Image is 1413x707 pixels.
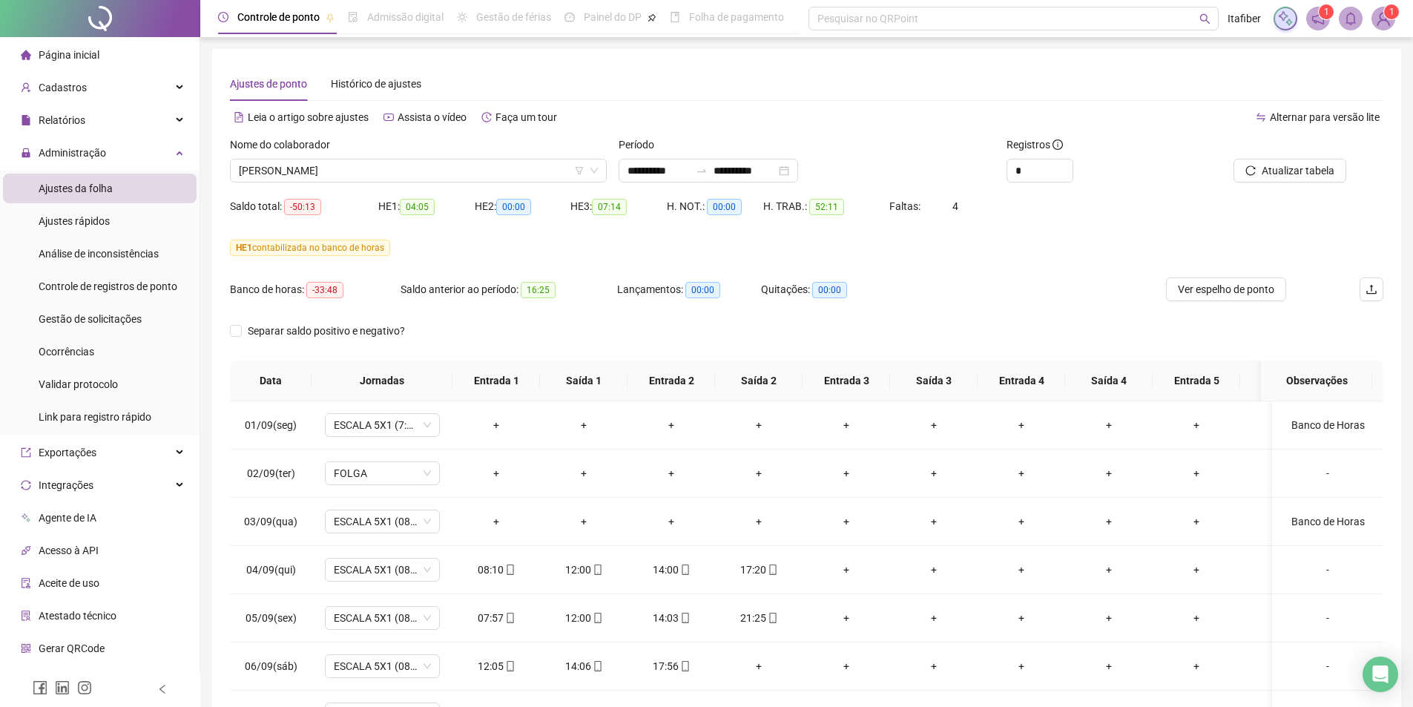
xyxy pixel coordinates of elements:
span: search [1199,13,1211,24]
span: Itafiber [1228,10,1261,27]
span: 06/09(sáb) [245,660,297,672]
div: + [1077,417,1141,433]
span: Folha de pagamento [689,11,784,23]
span: CLEIDIVAN ALVES DE SOUSA [239,160,598,182]
div: + [1252,465,1316,481]
sup: 1 [1319,4,1334,19]
div: + [1252,610,1316,626]
span: mobile [504,565,516,575]
div: + [1165,417,1228,433]
span: Aceite de uso [39,577,99,589]
div: Lançamentos: [617,281,761,298]
span: mobile [504,613,516,623]
span: ESCALA 5X1 (08:00 ÀS 12:00 14:00 ÀS 17:20) [334,559,431,581]
label: Período [619,137,664,153]
span: 00:00 [685,282,720,298]
span: clock-circle [218,12,228,22]
th: Entrada 3 [803,361,890,401]
span: Validar protocolo [39,378,118,390]
span: solution [21,611,31,621]
span: 00:00 [496,199,531,215]
span: Ver espelho de ponto [1178,281,1274,297]
th: Data [230,361,312,401]
div: Saldo total: [230,198,378,215]
span: 52:11 [809,199,844,215]
span: Leia o artigo sobre ajustes [248,111,369,123]
div: + [989,417,1053,433]
span: Gerar QRCode [39,642,105,654]
span: Gestão de férias [476,11,551,23]
span: Assista o vídeo [398,111,467,123]
div: + [902,562,966,578]
span: 03/09(qua) [244,516,297,527]
span: api [21,545,31,556]
th: Saída 1 [540,361,628,401]
span: 02/09(ter) [247,467,295,479]
span: 07:14 [592,199,627,215]
span: mobile [766,565,778,575]
span: Alternar para versão lite [1270,111,1380,123]
th: Entrada 2 [628,361,715,401]
div: + [727,465,791,481]
span: Faltas: [889,200,923,212]
div: Banco de Horas [1284,513,1371,530]
div: + [1252,513,1316,530]
div: + [1165,658,1228,674]
span: qrcode [21,643,31,654]
div: 21:25 [727,610,791,626]
span: mobile [591,613,603,623]
span: contabilizada no banco de horas [230,240,390,256]
span: instagram [77,680,92,695]
div: 12:00 [552,562,616,578]
span: youtube [383,112,394,122]
div: + [464,465,528,481]
span: Atestado técnico [39,610,116,622]
div: Open Intercom Messenger [1363,657,1398,692]
span: Histórico de ajustes [331,78,421,90]
div: + [902,465,966,481]
div: + [814,417,878,433]
span: pushpin [326,13,335,22]
span: 00:00 [707,199,742,215]
div: + [902,610,966,626]
th: Saída 5 [1240,361,1328,401]
sup: Atualize o seu contato no menu Meus Dados [1384,4,1399,19]
div: H. NOT.: [667,198,763,215]
div: + [989,465,1053,481]
div: + [1077,562,1141,578]
div: 17:20 [727,562,791,578]
span: mobile [591,661,603,671]
span: upload [1366,283,1377,295]
span: Análise de inconsistências [39,248,159,260]
span: Acesso à API [39,545,99,556]
div: + [1077,513,1141,530]
div: 14:00 [639,562,703,578]
span: history [481,112,492,122]
label: Nome do colaborador [230,137,340,153]
span: Registros [1007,137,1063,153]
div: 14:06 [552,658,616,674]
div: + [1165,465,1228,481]
div: + [639,513,703,530]
span: bell [1344,12,1357,25]
span: Painel do DP [584,11,642,23]
span: swap-right [696,165,708,177]
span: reload [1245,165,1256,176]
div: + [814,513,878,530]
th: Jornadas [312,361,452,401]
img: sparkle-icon.fc2bf0ac1784a2077858766a79e2daf3.svg [1277,10,1294,27]
button: Ver espelho de ponto [1166,277,1286,301]
div: + [727,513,791,530]
div: 17:56 [639,658,703,674]
span: Link para registro rápido [39,411,151,423]
div: + [989,658,1053,674]
th: Observações [1261,361,1372,401]
div: + [552,513,616,530]
span: ESCALA 5X1 (08:00 ÀS 12:00 14:00 ÀS 17:20) [334,607,431,629]
span: user-add [21,82,31,93]
span: Separar saldo positivo e negativo? [242,323,411,339]
span: Administração [39,147,106,159]
span: 4 [952,200,958,212]
span: -50:13 [284,199,321,215]
span: 04/09(qui) [246,564,296,576]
